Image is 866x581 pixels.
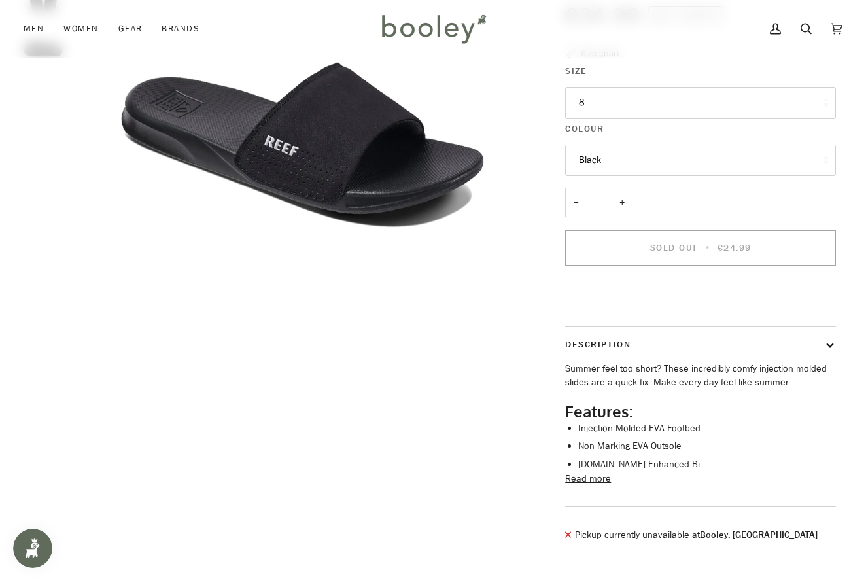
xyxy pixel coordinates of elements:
strong: Booley, [GEOGRAPHIC_DATA] [700,529,818,541]
button: − [565,188,586,217]
span: Brands [162,22,199,35]
span: Gear [118,22,143,35]
span: Men [24,22,44,35]
li: [DOMAIN_NAME] Enhanced Bi [578,457,836,472]
li: Non Marking EVA Outsole [578,439,836,453]
h2: Features: [565,402,836,421]
span: Women [63,22,98,35]
button: Description [565,327,836,362]
span: Colour [565,122,604,135]
button: Read more [565,472,611,486]
span: €24.99 [718,241,752,254]
button: Sold Out • €24.99 [565,230,836,266]
span: • [702,241,714,254]
button: Black [565,145,836,177]
p: Pickup currently unavailable at [575,528,818,542]
img: Booley [376,10,491,48]
p: Summer feel too short? These incredibly comfy injection molded slides are a quick fix. Make every... [565,362,836,390]
button: + [612,188,632,217]
input: Quantity [565,188,632,217]
button: 8 [565,87,836,119]
li: Injection Molded EVA Footbed [578,421,836,436]
span: Sold Out [650,241,698,254]
iframe: Button to open loyalty program pop-up [13,529,52,568]
span: Size [565,64,587,78]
